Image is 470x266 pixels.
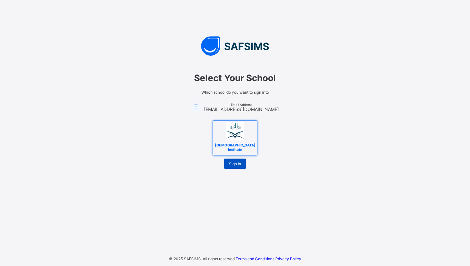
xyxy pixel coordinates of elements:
span: [EMAIL_ADDRESS][DOMAIN_NAME] [204,106,279,112]
a: Terms and Conditions [236,256,274,261]
img: Darul Quran Institute [226,122,244,140]
img: SAFSIMS Logo [139,36,331,56]
span: [DEMOGRAPHIC_DATA] Institute [213,141,257,153]
span: · [236,256,301,261]
span: Email Address [204,103,279,106]
span: Which school do you want to sign into [145,90,325,95]
span: Select Your School [145,73,325,83]
span: Sign In [229,161,241,166]
a: Privacy Policy [275,256,301,261]
span: © 2025 SAFSIMS. All rights reserved. [169,256,236,261]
